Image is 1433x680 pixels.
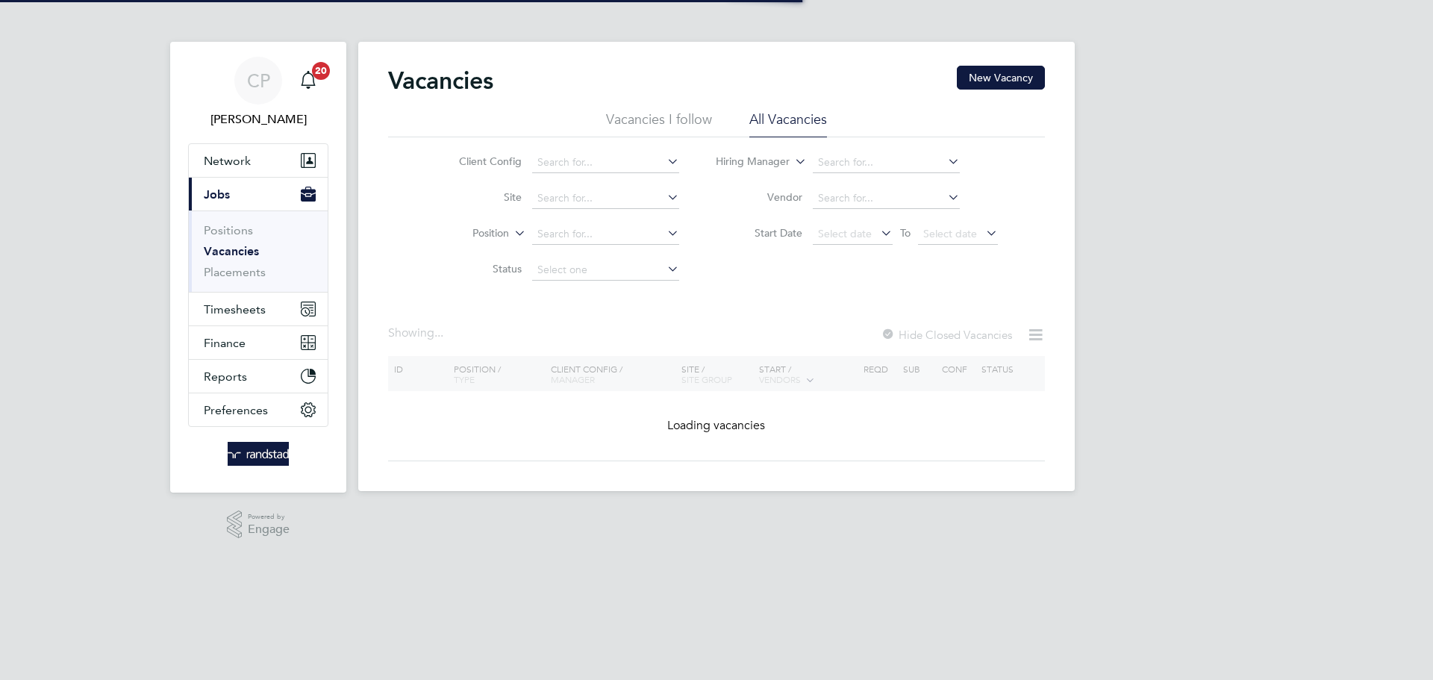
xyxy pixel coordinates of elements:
[716,226,802,240] label: Start Date
[189,326,328,359] button: Finance
[532,188,679,209] input: Search for...
[204,302,266,316] span: Timesheets
[881,328,1012,342] label: Hide Closed Vacancies
[436,155,522,168] label: Client Config
[436,190,522,204] label: Site
[204,154,251,168] span: Network
[188,57,328,128] a: CP[PERSON_NAME]
[204,223,253,237] a: Positions
[813,152,960,173] input: Search for...
[248,511,290,523] span: Powered by
[896,223,915,243] span: To
[189,360,328,393] button: Reports
[204,265,266,279] a: Placements
[189,178,328,210] button: Jobs
[957,66,1045,90] button: New Vacancy
[606,110,712,137] li: Vacancies I follow
[813,188,960,209] input: Search for...
[248,523,290,536] span: Engage
[228,442,290,466] img: randstad-logo-retina.png
[189,144,328,177] button: Network
[189,210,328,292] div: Jobs
[247,71,270,90] span: CP
[188,442,328,466] a: Go to home page
[716,190,802,204] label: Vendor
[532,152,679,173] input: Search for...
[532,224,679,245] input: Search for...
[818,227,872,240] span: Select date
[434,325,443,340] span: ...
[188,110,328,128] span: Ciaran Poole
[312,62,330,80] span: 20
[204,369,247,384] span: Reports
[532,260,679,281] input: Select one
[436,262,522,275] label: Status
[388,66,493,96] h2: Vacancies
[170,42,346,493] nav: Main navigation
[749,110,827,137] li: All Vacancies
[423,226,509,241] label: Position
[189,293,328,325] button: Timesheets
[204,244,259,258] a: Vacancies
[189,393,328,426] button: Preferences
[923,227,977,240] span: Select date
[227,511,290,539] a: Powered byEngage
[204,336,246,350] span: Finance
[388,325,446,341] div: Showing
[293,57,323,105] a: 20
[204,187,230,202] span: Jobs
[704,155,790,169] label: Hiring Manager
[204,403,268,417] span: Preferences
